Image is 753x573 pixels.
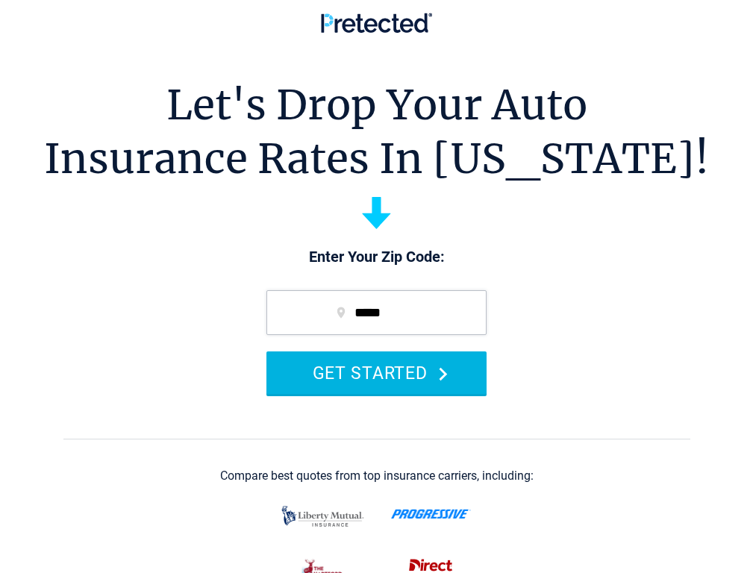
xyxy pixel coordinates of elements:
div: Compare best quotes from top insurance carriers, including: [220,469,534,483]
img: progressive [391,509,471,519]
button: GET STARTED [266,351,487,394]
h1: Let's Drop Your Auto Insurance Rates In [US_STATE]! [44,78,709,186]
img: Pretected Logo [321,13,432,33]
p: Enter Your Zip Code: [251,247,502,268]
img: liberty [278,498,368,534]
input: zip code [266,290,487,335]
